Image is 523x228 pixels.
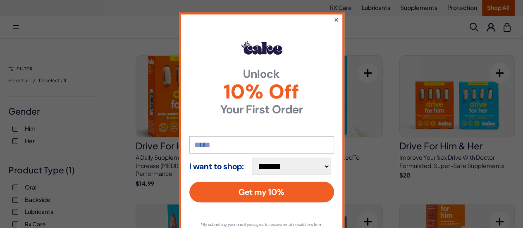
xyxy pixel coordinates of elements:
button: Get my 10% [189,182,334,202]
span: 10% Off [189,82,334,102]
strong: Your First Order [189,104,334,115]
img: Hello Cake [241,41,282,55]
strong: I want to shop: [189,162,244,171]
button: × [333,14,339,24]
strong: Unlock [189,68,334,80]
